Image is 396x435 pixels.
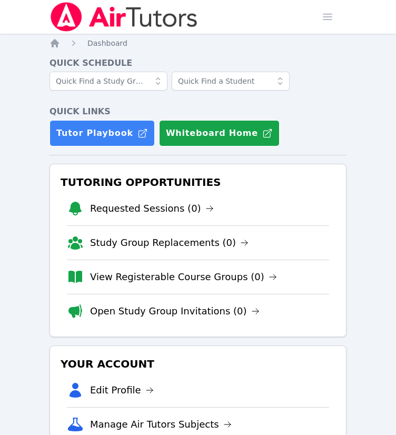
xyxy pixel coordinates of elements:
span: Dashboard [87,39,127,47]
a: Dashboard [87,38,127,48]
h4: Quick Schedule [49,57,346,70]
img: Air Tutors [49,2,199,32]
nav: Breadcrumb [49,38,346,48]
a: Requested Sessions (0) [90,201,214,216]
a: Manage Air Tutors Subjects [90,417,232,432]
input: Quick Find a Student [172,72,290,91]
a: Edit Profile [90,383,154,398]
a: Tutor Playbook [49,120,155,146]
input: Quick Find a Study Group [49,72,167,91]
h3: Tutoring Opportunities [58,173,338,192]
a: View Registerable Course Groups (0) [90,270,277,284]
a: Open Study Group Invitations (0) [90,304,260,319]
h4: Quick Links [49,105,346,118]
button: Whiteboard Home [159,120,280,146]
h3: Your Account [58,354,338,373]
a: Study Group Replacements (0) [90,235,249,250]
